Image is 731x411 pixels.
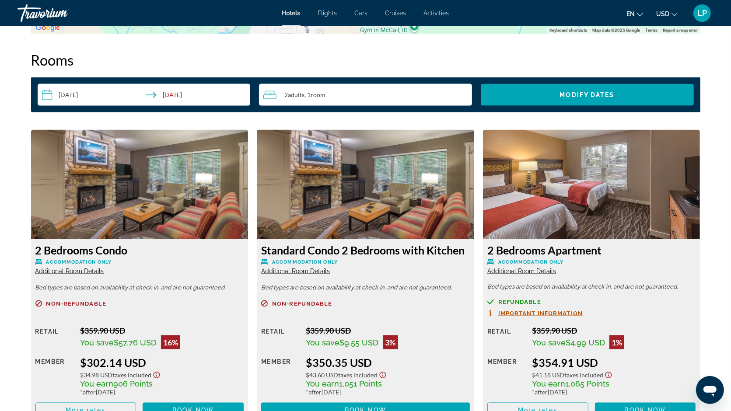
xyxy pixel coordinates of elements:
[272,259,338,265] span: Accommodation Only
[532,389,696,396] div: * [DATE]
[487,356,525,396] div: Member
[306,338,340,347] span: You save
[17,2,105,24] a: Travorium
[46,259,112,265] span: Accommodation Only
[261,244,470,257] h3: Standard Condo 2 Bedrooms with Kitchen
[385,10,406,17] a: Cruises
[306,389,470,396] div: * [DATE]
[378,369,388,379] button: Show Taxes and Fees disclaimer
[38,84,251,106] button: Select check in and out date
[487,268,556,275] span: Additional Room Details
[257,130,474,239] img: Standard Condo 2 Bedrooms with Kitchen
[261,268,330,275] span: Additional Room Details
[83,389,96,396] span: after
[35,356,73,396] div: Member
[609,335,624,349] div: 1%
[532,326,696,335] div: $359.90 USD
[645,28,658,33] a: Terms (opens in new tab)
[566,338,605,347] span: $4.99 USD
[549,28,587,34] button: Keyboard shortcuts
[80,356,244,369] div: $302.14 USD
[532,338,566,347] span: You save
[33,22,62,34] a: Open this area in Google Maps (opens a new window)
[80,389,244,396] div: * [DATE]
[532,356,696,369] div: $354.91 USD
[35,326,73,349] div: Retail
[114,338,157,347] span: $57.76 USD
[33,22,62,34] img: Google
[35,285,244,291] p: Bed types are based on availability at check-in, and are not guaranteed.
[481,84,694,106] button: Modify Dates
[261,326,299,349] div: Retail
[309,389,322,396] span: after
[656,10,669,17] span: USD
[112,371,151,379] span: Taxes included
[80,326,244,335] div: $359.90 USD
[532,380,565,389] span: You earn
[306,356,470,369] div: $350.35 USD
[151,369,162,379] button: Show Taxes and Fees disclaimer
[161,335,180,349] div: 16%
[626,10,635,17] span: en
[498,259,564,265] span: Accommodation Only
[603,369,614,379] button: Show Taxes and Fees disclaimer
[339,380,382,389] span: 1,051 Points
[383,335,398,349] div: 3%
[691,4,714,22] button: User Menu
[80,380,113,389] span: You earn
[306,371,339,379] span: $43.60 USD
[626,7,643,20] button: Change language
[304,91,325,98] span: , 1
[35,268,104,275] span: Additional Room Details
[339,371,378,379] span: Taxes included
[306,326,470,335] div: $359.90 USD
[340,338,379,347] span: $9.55 USD
[498,310,583,316] span: Important Information
[487,299,696,305] a: Refundable
[261,285,470,291] p: Bed types are based on availability at check-in, and are not guaranteed.
[697,9,707,17] span: LP
[80,338,114,347] span: You save
[560,91,615,98] span: Modify Dates
[564,371,603,379] span: Taxes included
[656,7,678,20] button: Change currency
[565,380,609,389] span: 1,065 Points
[38,84,694,106] div: Search widget
[282,10,301,17] a: Hotels
[272,301,332,307] span: Non-refundable
[318,10,337,17] a: Flights
[487,310,583,317] button: Important Information
[46,301,106,307] span: Non-refundable
[487,244,696,257] h3: 2 Bedrooms Apartment
[311,91,325,98] span: Room
[592,28,640,33] span: Map data ©2025 Google
[31,51,700,69] h2: Rooms
[424,10,449,17] a: Activities
[532,371,564,379] span: $41.18 USD
[663,28,698,33] a: Report a map error
[288,91,304,98] span: Adults
[35,244,244,257] h3: 2 Bedrooms Condo
[696,376,724,404] iframe: Button to launch messaging window
[355,10,368,17] a: Cars
[113,380,153,389] span: 906 Points
[487,326,525,349] div: Retail
[535,389,548,396] span: after
[259,84,472,106] button: Travelers: 2 adults, 0 children
[487,284,696,290] p: Bed types are based on availability at check-in, and are not guaranteed.
[498,299,541,305] span: Refundable
[31,130,248,239] img: 2 Bedrooms Condo
[261,356,299,396] div: Member
[284,91,304,98] span: 2
[80,371,112,379] span: $34.98 USD
[483,130,700,239] img: 2 Bedrooms Apartment
[306,380,339,389] span: You earn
